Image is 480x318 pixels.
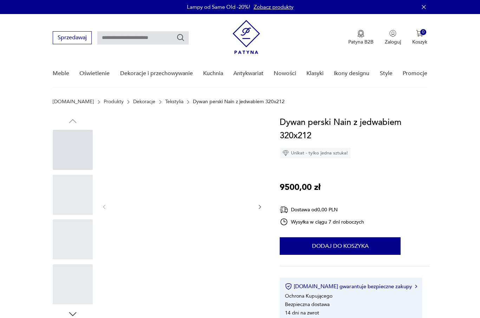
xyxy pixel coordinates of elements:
[403,60,427,87] a: Promocje
[120,60,193,87] a: Dekoracje i przechowywanie
[334,60,369,87] a: Ikony designu
[233,60,264,87] a: Antykwariat
[233,20,260,54] img: Patyna - sklep z meblami i dekoracjami vintage
[385,30,401,45] button: Zaloguj
[415,285,417,288] img: Ikona strzałki w prawo
[412,39,427,45] p: Koszyk
[280,148,351,158] div: Unikat - tylko jedna sztuka!
[280,205,364,214] div: Dostawa od 0,00 PLN
[420,29,426,35] div: 0
[280,181,320,194] p: 9500,00 zł
[285,283,417,290] button: [DOMAIN_NAME] gwarantuje bezpieczne zakupy
[203,60,223,87] a: Kuchnia
[176,33,185,42] button: Szukaj
[280,218,364,226] div: Wysyłka w ciągu 7 dni roboczych
[274,60,296,87] a: Nowości
[416,30,423,37] img: Ikona koszyka
[114,116,250,297] img: Zdjęcie produktu Dywan perski Nain z jedwabiem 320x212
[283,150,289,156] img: Ikona diamentu
[348,30,374,45] a: Ikona medaluPatyna B2B
[53,36,92,41] a: Sprzedawaj
[254,4,293,11] a: Zobacz produkty
[285,301,330,308] li: Bezpieczna dostawa
[285,310,319,316] li: 14 dni na zwrot
[133,99,155,105] a: Dekoracje
[193,99,285,105] p: Dywan perski Nain z jedwabiem 320x212
[165,99,183,105] a: Tekstylia
[280,237,401,255] button: Dodaj do koszyka
[357,30,364,38] img: Ikona medalu
[380,60,393,87] a: Style
[389,30,396,37] img: Ikonka użytkownika
[306,60,324,87] a: Klasyki
[53,60,69,87] a: Meble
[285,283,292,290] img: Ikona certyfikatu
[187,4,250,11] p: Lampy od Same Old -20%!
[385,39,401,45] p: Zaloguj
[412,30,427,45] button: 0Koszyk
[53,99,94,105] a: [DOMAIN_NAME]
[79,60,110,87] a: Oświetlenie
[280,205,288,214] img: Ikona dostawy
[53,31,92,44] button: Sprzedawaj
[348,39,374,45] p: Patyna B2B
[104,99,124,105] a: Produkty
[280,116,429,143] h1: Dywan perski Nain z jedwabiem 320x212
[348,30,374,45] button: Patyna B2B
[285,293,332,299] li: Ochrona Kupującego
